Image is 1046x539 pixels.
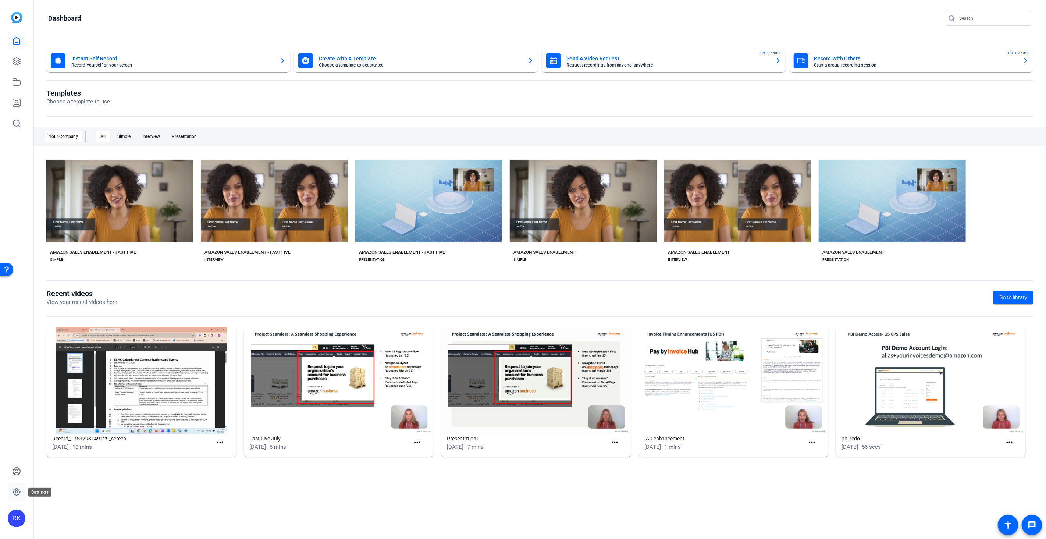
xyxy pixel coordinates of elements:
[46,298,117,306] p: View your recent videos here
[359,249,445,255] div: AMAZON SALES ENABLEMENT - FAST FIVE
[665,444,681,450] span: 1 mins
[113,131,135,142] div: Simple
[542,49,786,72] button: Send A Video RequestRequest recordings from anyone, anywhereENTERPRISE
[441,327,631,434] img: Presentation1
[999,294,1027,301] span: Go to library
[644,434,805,443] h1: IAD enhancement
[513,249,575,255] div: AMAZON SALES ENABLEMENT
[46,97,110,106] p: Choose a template to use
[46,49,290,72] button: Instant Self RecordRecord yourself or your screen
[822,257,849,263] div: PRESENTATION
[467,444,484,450] span: 7 mins
[50,249,136,255] div: AMAZON SALES ENABLEMENT - FAST FIVE
[359,257,385,263] div: PRESENTATION
[668,249,730,255] div: AMAZON SALES ENABLEMENT
[52,434,213,443] h1: Record_1753293149129_screen
[204,249,291,255] div: AMAZON SALES ENABLEMENT - FAST FIVE
[244,327,434,434] img: Fast Five July
[447,444,463,450] span: [DATE]
[319,63,522,67] mat-card-subtitle: Choose a template to get started
[319,54,522,63] mat-card-title: Create With A Template
[1005,438,1014,447] mat-icon: more_horiz
[814,54,1017,63] mat-card-title: Record With Others
[71,63,274,67] mat-card-subtitle: Record yourself or your screen
[71,54,274,63] mat-card-title: Instant Self Record
[45,131,82,142] div: Your Company
[72,444,92,450] span: 12 mins
[808,438,817,447] mat-icon: more_horiz
[138,131,164,142] div: Interview
[11,12,22,23] img: blue-gradient.svg
[610,438,619,447] mat-icon: more_horiz
[270,444,287,450] span: 6 mins
[638,327,829,434] img: IAD enhancement
[294,49,538,72] button: Create With A TemplateChoose a template to get started
[46,289,117,298] h1: Recent videos
[761,50,782,56] span: ENTERPRISE
[46,89,110,97] h1: Templates
[668,257,687,263] div: INTERVIEW
[1004,521,1013,529] mat-icon: accessibility
[96,131,110,142] div: All
[204,257,224,263] div: INTERVIEW
[46,327,236,434] img: Record_1753293149129_screen
[822,249,884,255] div: AMAZON SALES ENABLEMENT
[959,14,1025,23] input: Search
[567,63,769,67] mat-card-subtitle: Request recordings from anyone, anywhere
[216,438,225,447] mat-icon: more_horiz
[513,257,526,263] div: SIMPLE
[789,49,1033,72] button: Record With OthersStart a group recording sessionENTERPRISE
[28,488,51,497] div: Settings
[413,438,422,447] mat-icon: more_horiz
[1028,521,1036,529] mat-icon: message
[8,510,25,527] div: RK
[167,131,201,142] div: Presentation
[862,444,881,450] span: 56 secs
[447,434,607,443] h1: Presentation1
[842,434,1002,443] h1: pbi redo
[567,54,769,63] mat-card-title: Send A Video Request
[52,444,69,450] span: [DATE]
[842,444,858,450] span: [DATE]
[250,434,410,443] h1: Fast Five July
[836,327,1026,434] img: pbi redo
[1008,50,1029,56] span: ENTERPRISE
[814,63,1017,67] mat-card-subtitle: Start a group recording session
[993,291,1033,304] a: Go to library
[48,14,81,23] h1: Dashboard
[644,444,661,450] span: [DATE]
[250,444,266,450] span: [DATE]
[50,257,63,263] div: SIMPLE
